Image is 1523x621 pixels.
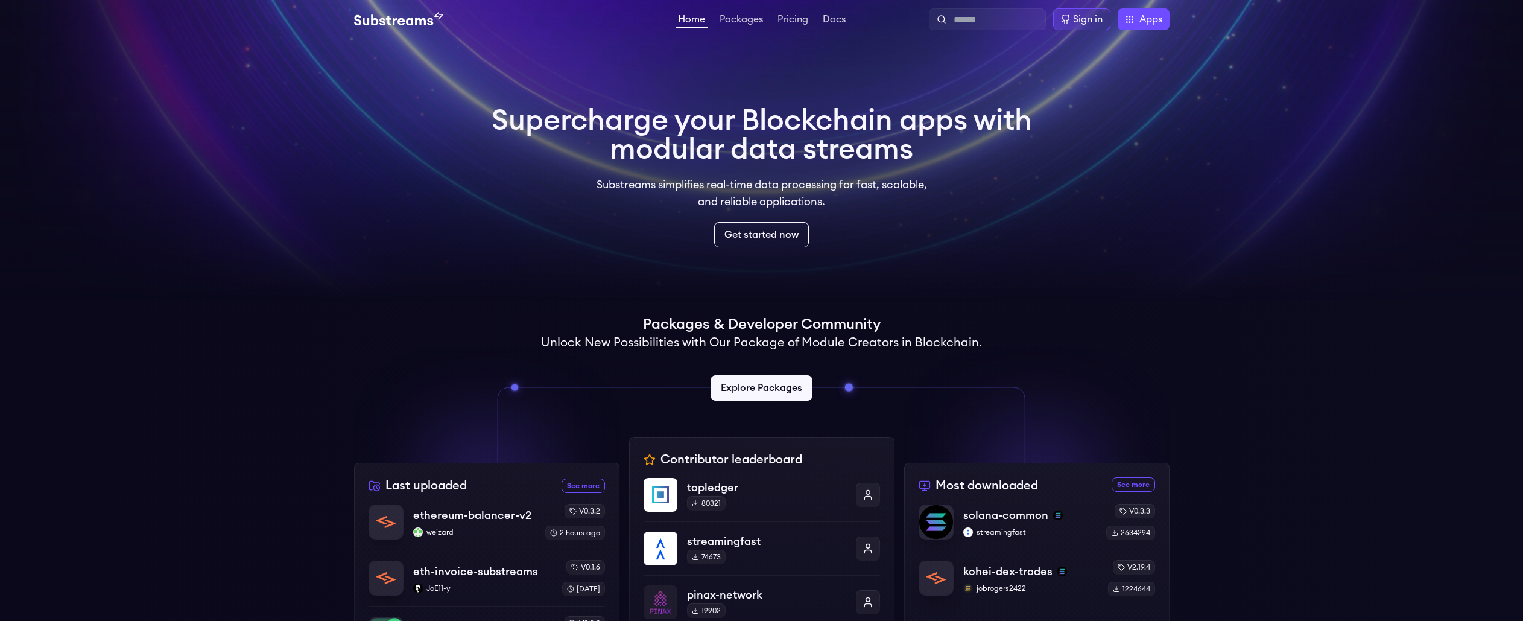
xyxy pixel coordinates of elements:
[566,560,605,575] div: v0.1.6
[413,584,423,593] img: JoE11-y
[717,14,765,27] a: Packages
[1112,477,1155,492] a: See more most downloaded packages
[919,504,1155,550] a: solana-commonsolana-commonsolanastreamingfaststreamingfastv0.3.32634294
[963,584,1098,593] p: jobrogers2422
[413,507,531,524] p: ethereum-balancer-v2
[492,106,1032,164] h1: Supercharge your Blockchain apps with modular data streams
[1057,567,1067,576] img: solana
[644,521,880,575] a: streamingfaststreamingfast74673
[1106,526,1155,540] div: 2634294
[541,334,982,351] h2: Unlock New Possibilities with Our Package of Module Creators in Blockchain.
[820,14,848,27] a: Docs
[1053,511,1063,520] img: solana
[963,507,1048,524] p: solana-common
[1139,12,1162,27] span: Apps
[687,550,726,564] div: 74673
[369,550,605,606] a: eth-invoice-substreamseth-invoice-substreamsJoE11-yJoE11-yv0.1.6[DATE]
[714,222,809,247] a: Get started now
[588,176,936,210] p: Substreams simplifies real-time data processing for fast, scalable, and reliable applications.
[963,527,1097,537] p: streamingfast
[963,563,1053,580] p: kohei-dex-trades
[565,504,605,518] div: v0.3.2
[644,585,677,619] img: pinax-network
[919,505,953,539] img: solana-common
[644,478,880,521] a: topledgertopledger80321
[413,584,553,593] p: JoE11-y
[676,14,708,28] a: Home
[1115,504,1155,518] div: v0.3.3
[562,479,605,493] a: See more recently uploaded packages
[413,563,538,580] p: eth-invoice-substreams
[963,584,973,593] img: jobrogers2422
[1053,8,1110,30] a: Sign in
[1113,560,1155,575] div: v2.19.4
[369,504,605,550] a: ethereum-balancer-v2ethereum-balancer-v2weizardweizardv0.3.22 hours ago
[545,526,605,540] div: 2 hours ago
[963,527,973,537] img: streamingfast
[644,478,677,512] img: topledger
[413,527,536,537] p: weizard
[413,527,423,537] img: weizard
[775,14,811,27] a: Pricing
[369,505,403,539] img: ethereum-balancer-v2
[919,550,1155,596] a: kohei-dex-tradeskohei-dex-tradessolanajobrogers2422jobrogers2422v2.19.41224644
[687,603,726,618] div: 19902
[687,479,846,496] p: topledger
[711,375,812,401] a: Explore Packages
[1108,582,1155,596] div: 1224644
[687,496,726,511] div: 80321
[644,532,677,565] img: streamingfast
[1073,12,1103,27] div: Sign in
[687,587,846,603] p: pinax-network
[919,561,953,595] img: kohei-dex-trades
[369,561,403,595] img: eth-invoice-substreams
[643,315,881,334] h1: Packages & Developer Community
[687,533,846,550] p: streamingfast
[354,12,443,27] img: Substream's logo
[562,582,605,596] div: [DATE]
